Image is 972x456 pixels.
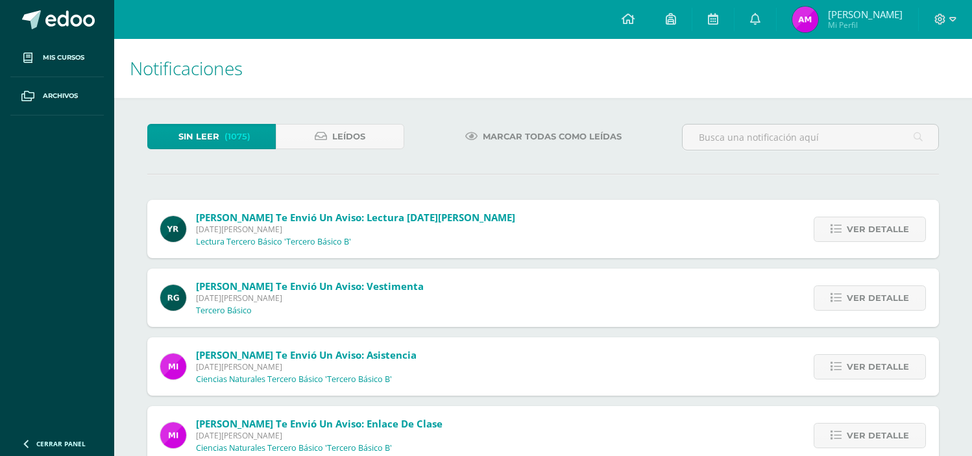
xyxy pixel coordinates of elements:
span: Ver detalle [847,355,909,379]
img: e71b507b6b1ebf6fbe7886fc31de659d.png [160,422,186,448]
span: Mis cursos [43,53,84,63]
span: Marcar todas como leídas [483,125,622,149]
a: Archivos [10,77,104,115]
span: [DATE][PERSON_NAME] [196,361,417,372]
img: e71b507b6b1ebf6fbe7886fc31de659d.png [160,354,186,379]
p: Tercero Básico [196,306,252,316]
p: Ciencias Naturales Tercero Básico 'Tercero Básico B' [196,443,392,453]
a: Mis cursos [10,39,104,77]
span: [PERSON_NAME] te envió un aviso: Enlace de clase [196,417,443,430]
span: (1075) [225,125,250,149]
span: Leídos [332,125,365,149]
p: Ciencias Naturales Tercero Básico 'Tercero Básico B' [196,374,392,385]
span: Cerrar panel [36,439,86,448]
span: [DATE][PERSON_NAME] [196,430,443,441]
img: 24ef3269677dd7dd963c57b86ff4a022.png [160,285,186,311]
input: Busca una notificación aquí [683,125,938,150]
span: [PERSON_NAME] te envió un aviso: Lectura [DATE][PERSON_NAME] [196,211,515,224]
span: [DATE][PERSON_NAME] [196,293,424,304]
span: Ver detalle [847,217,909,241]
span: [DATE][PERSON_NAME] [196,224,515,235]
span: [PERSON_NAME] [828,8,903,21]
span: Sin leer [178,125,219,149]
span: Ver detalle [847,286,909,310]
p: Lectura Tercero Básico 'Tercero Básico B' [196,237,351,247]
span: [PERSON_NAME] te envió un aviso: Vestimenta [196,280,424,293]
a: Leídos [276,124,404,149]
span: [PERSON_NAME] te envió un aviso: Asistencia [196,348,417,361]
img: 765d7ba1372dfe42393184f37ff644ec.png [160,216,186,242]
span: Archivos [43,91,78,101]
img: 2098b6123ea5d2ab9f9b45d09ea414fd.png [792,6,818,32]
a: Marcar todas como leídas [449,124,638,149]
span: Notificaciones [130,56,243,80]
a: Sin leer(1075) [147,124,276,149]
span: Ver detalle [847,424,909,448]
span: Mi Perfil [828,19,903,30]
